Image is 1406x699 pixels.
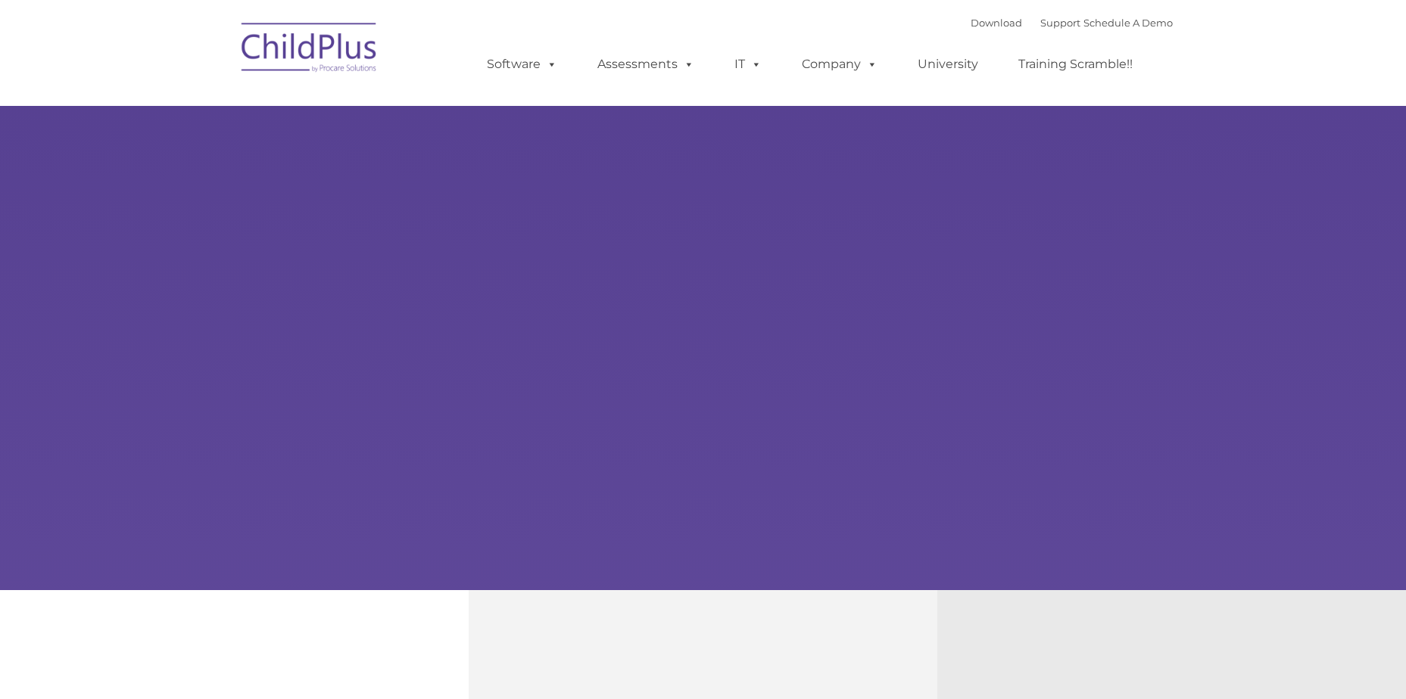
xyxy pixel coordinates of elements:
[1003,49,1148,79] a: Training Scramble!!
[971,17,1022,29] a: Download
[472,49,572,79] a: Software
[971,17,1173,29] font: |
[582,49,709,79] a: Assessments
[787,49,893,79] a: Company
[719,49,777,79] a: IT
[1040,17,1080,29] a: Support
[1083,17,1173,29] a: Schedule A Demo
[234,12,385,88] img: ChildPlus by Procare Solutions
[903,49,993,79] a: University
